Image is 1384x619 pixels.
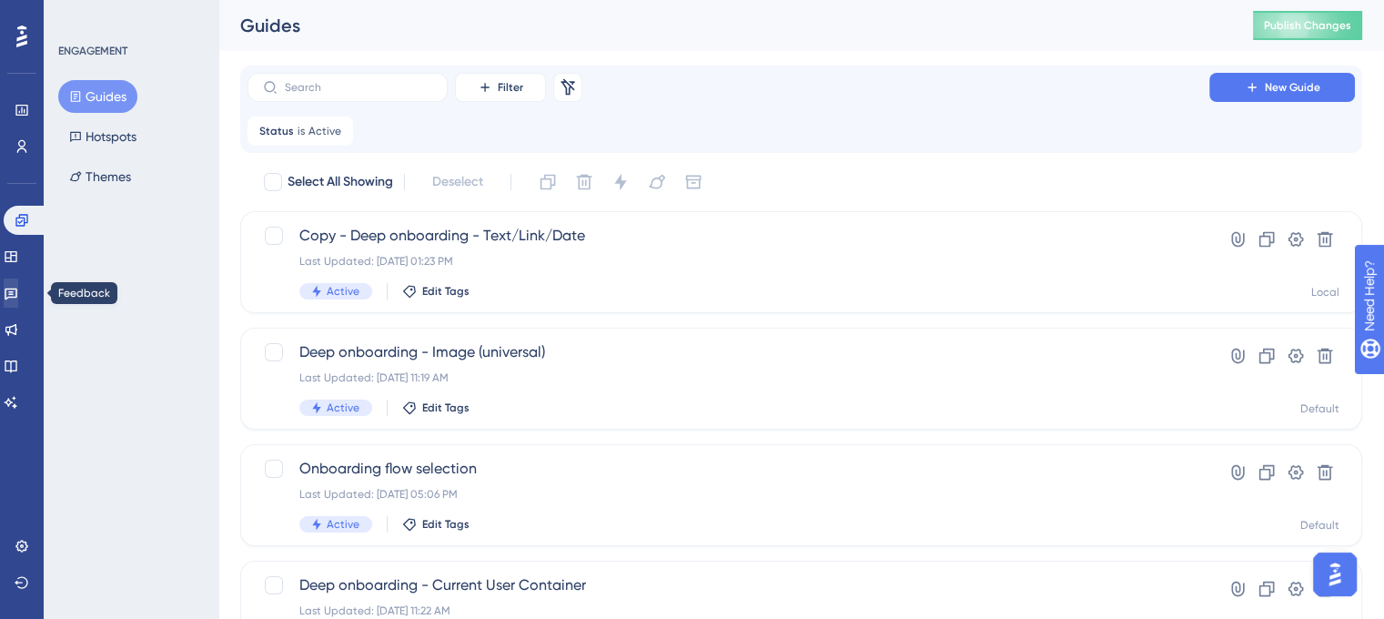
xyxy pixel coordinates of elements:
[259,124,294,138] span: Status
[422,284,470,299] span: Edit Tags
[43,5,114,26] span: Need Help?
[402,517,470,532] button: Edit Tags
[299,225,1157,247] span: Copy - Deep onboarding - Text/Link/Date
[402,401,470,415] button: Edit Tags
[58,160,142,193] button: Themes
[299,254,1157,269] div: Last Updated: [DATE] 01:23 PM
[1311,285,1339,299] div: Local
[58,44,127,58] div: ENGAGEMENT
[1308,547,1362,602] iframe: UserGuiding AI Assistant Launcher
[327,401,359,415] span: Active
[58,120,147,153] button: Hotspots
[1300,401,1339,416] div: Default
[299,370,1157,385] div: Last Updated: [DATE] 11:19 AM
[299,487,1157,502] div: Last Updated: [DATE] 05:06 PM
[422,401,470,415] span: Edit Tags
[285,81,432,94] input: Search
[498,80,523,95] span: Filter
[327,517,359,532] span: Active
[402,284,470,299] button: Edit Tags
[1264,18,1351,33] span: Publish Changes
[455,73,546,102] button: Filter
[1300,518,1339,533] div: Default
[299,604,1157,618] div: Last Updated: [DATE] 11:22 AM
[299,458,1157,480] span: Onboarding flow selection
[299,574,1157,596] span: Deep onboarding - Current User Container
[1253,11,1362,40] button: Publish Changes
[422,517,470,532] span: Edit Tags
[299,341,1157,363] span: Deep onboarding - Image (universal)
[432,171,483,193] span: Deselect
[298,124,305,138] span: is
[240,13,1207,38] div: Guides
[308,124,341,138] span: Active
[327,284,359,299] span: Active
[288,171,393,193] span: Select All Showing
[416,166,500,198] button: Deselect
[1209,73,1355,102] button: New Guide
[1265,80,1320,95] span: New Guide
[58,80,137,113] button: Guides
